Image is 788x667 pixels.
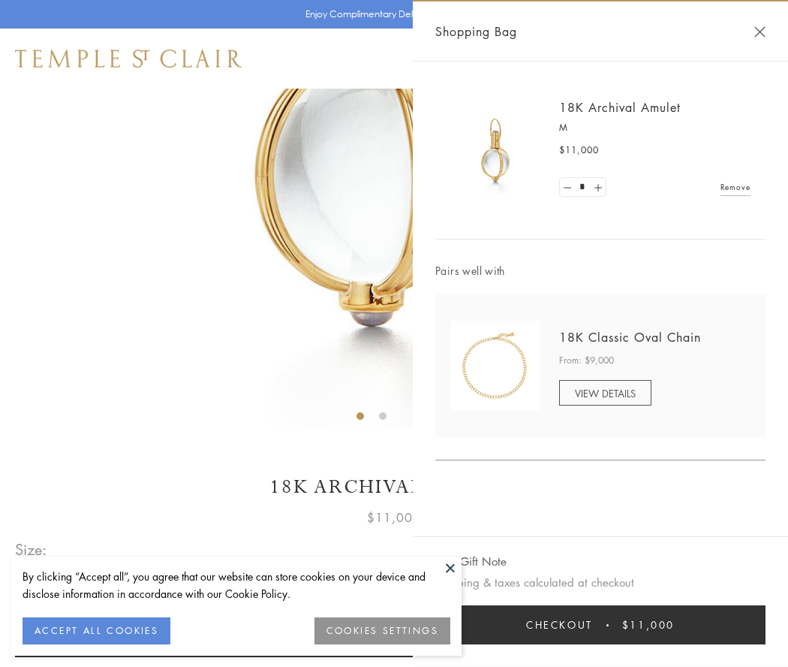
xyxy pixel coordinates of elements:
[559,353,614,368] span: From: $9,000
[15,474,773,500] h1: 18K Archival Amulet
[305,7,476,22] p: Enjoy Complimentary Delivery & Returns
[435,605,765,644] button: Checkout $11,000
[450,105,540,195] img: 18K Archival Amulet
[367,508,421,527] span: $11,000
[435,262,765,279] span: Pairs well with
[314,617,450,644] button: COOKIES SETTINGS
[526,617,593,633] span: Checkout
[23,617,170,644] button: ACCEPT ALL COOKIES
[450,321,540,411] img: N88865-OV18
[15,537,48,562] span: Size:
[559,99,681,116] a: 18K Archival Amulet
[575,386,636,400] span: VIEW DETAILS
[754,26,765,38] button: Close Shopping Bag
[23,568,450,602] div: By clicking “Accept all”, you agree that our website can store cookies on your device and disclos...
[720,179,750,195] a: Remove
[622,617,675,633] span: $11,000
[435,22,517,41] span: Shopping Bag
[559,120,750,135] p: M
[559,143,599,158] span: $11,000
[435,573,765,592] p: Shipping & taxes calculated at checkout
[559,380,651,406] a: VIEW DETAILS
[559,329,701,346] a: 18K Classic Oval Chain
[560,178,575,197] a: Set quantity to 0
[435,552,507,571] button: Add Gift Note
[590,178,605,197] a: Set quantity to 2
[15,50,242,68] img: Temple St. Clair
